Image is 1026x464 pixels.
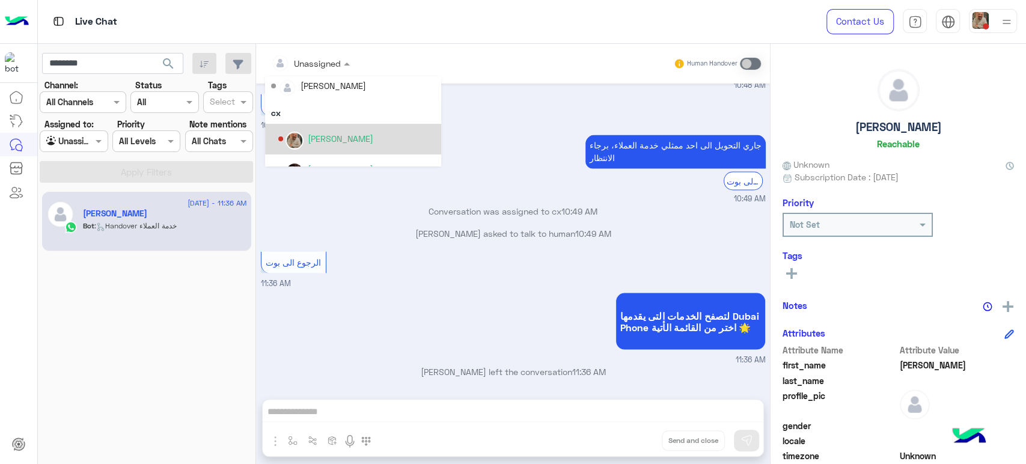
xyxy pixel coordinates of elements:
button: Apply Filters [40,161,253,183]
span: الرجوع الى بوت [266,257,321,267]
label: Note mentions [189,118,246,130]
h6: Reachable [877,138,920,149]
div: [PERSON_NAME] [308,132,373,145]
span: Unknown [783,158,829,171]
span: Subscription Date : [DATE] [795,171,899,183]
img: tab [908,15,922,29]
img: userImage [972,12,989,29]
label: Assigned to: [44,118,94,130]
span: 10:49 AM [575,228,611,238]
img: defaultAdmin.png [279,80,295,96]
img: tab [51,14,66,29]
img: add [1003,301,1013,312]
div: [PERSON_NAME] [308,163,373,176]
span: 11:36 AM [261,278,291,287]
img: defaultAdmin.png [878,70,919,111]
h6: Notes [783,300,807,311]
span: : Handover خدمة العملاء [94,221,177,230]
div: cx [265,102,441,124]
img: profile [999,14,1014,29]
div: Select [208,95,235,111]
span: profile_pic [783,389,897,417]
span: locale [783,435,897,447]
span: 11:36 AM [572,366,606,376]
h6: Attributes [783,328,825,338]
img: WhatsApp [65,221,77,233]
img: defaultAdmin.png [900,389,930,420]
label: Priority [117,118,145,130]
h5: عادل [83,209,147,219]
span: gender [783,420,897,432]
span: Attribute Name [783,344,897,356]
img: picture [287,133,302,148]
span: 10:49 AM [734,193,766,204]
h6: Tags [783,250,1014,261]
img: notes [983,302,992,311]
p: Conversation was assigned to cx [261,204,766,217]
a: Contact Us [826,9,894,34]
span: first_name [783,359,897,371]
span: لتصفح الخدمات التى يقدمها Dubai Phone اختر من القائمة الأتية 🌟 [620,310,761,332]
img: Logo [5,9,29,34]
img: 1403182699927242 [5,52,26,74]
span: 10:48 AM [734,80,766,91]
small: Human Handover [687,59,737,69]
label: Tags [208,79,227,91]
label: Status [135,79,162,91]
p: Live Chat [75,14,117,30]
p: [PERSON_NAME] asked to talk to human [261,227,766,239]
img: tab [941,15,955,29]
span: Unknown [900,450,1015,462]
p: [PERSON_NAME] left the conversation [261,365,766,377]
h6: Priority [783,197,814,208]
span: Attribute Value [900,344,1015,356]
ng-dropdown-panel: Options list [265,76,441,166]
span: null [900,420,1015,432]
span: search [161,56,176,71]
span: 10:49 AM [561,206,597,216]
img: defaultAdmin.png [47,201,74,228]
span: last_name [783,374,897,387]
p: 16/6/2025, 10:49 AM [585,135,766,168]
h5: [PERSON_NAME] [855,120,942,134]
span: 10:49 AM [261,121,293,130]
button: search [154,53,183,79]
div: الرجوع الى بوت [724,171,763,190]
img: picture [287,163,302,179]
span: timezone [783,450,897,462]
a: tab [903,9,927,34]
span: 11:36 AM [736,354,766,365]
span: null [900,435,1015,447]
span: [DATE] - 11:36 AM [188,198,246,209]
button: Send and close [662,430,725,451]
img: hulul-logo.png [948,416,990,458]
div: [PERSON_NAME] [301,79,366,92]
span: Bot [83,221,94,230]
span: عادل [900,359,1015,371]
label: Channel: [44,79,78,91]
